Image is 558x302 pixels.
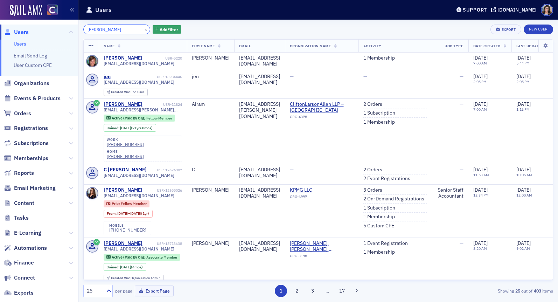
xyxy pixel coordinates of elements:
span: Reports [14,169,34,177]
div: [PERSON_NAME] [192,187,229,193]
a: [PHONE_NUMBER] [107,142,144,147]
div: [EMAIL_ADDRESS][DOMAIN_NAME] [239,55,280,67]
a: Connect [4,274,35,282]
div: [PHONE_NUMBER] [107,154,144,159]
time: 12:34 PM [473,193,489,198]
span: [DATE] [120,125,131,130]
span: Tasks [14,214,29,222]
a: Active (Paid by Org) Fellow Member [106,116,172,121]
a: [PERSON_NAME] [104,55,142,61]
a: Reports [4,169,34,177]
span: — [460,101,463,107]
span: Profile [541,4,553,16]
time: 1:16 PM [516,107,530,112]
a: CliftonLarsonAllen LLP – [GEOGRAPHIC_DATA] [290,101,354,114]
div: [EMAIL_ADDRESS][DOMAIN_NAME] [239,187,280,199]
a: C [PERSON_NAME] [104,167,147,173]
span: From : [107,211,117,216]
a: E-Learning [4,229,41,237]
span: [EMAIL_ADDRESS][PERSON_NAME][DOMAIN_NAME] [104,107,182,112]
div: jen [192,74,229,80]
span: — [460,55,463,61]
a: 3 Orders [363,187,382,193]
div: USR-11824 [144,102,182,107]
span: Email [239,43,251,48]
time: 2:05 PM [516,79,530,84]
div: [EMAIL_ADDRESS][DOMAIN_NAME] [239,167,280,179]
span: [DATE] [516,187,531,193]
span: E-Learning [14,229,41,237]
span: McPherson, Goodrich, Paolucci & Mihelich, PC [290,240,354,253]
a: jen [104,74,111,80]
span: Subscriptions [14,139,49,147]
a: [PERSON_NAME] [104,187,142,193]
time: 7:00 AM [473,107,487,112]
span: Name [104,43,115,48]
span: Finance [14,259,34,267]
span: — [460,73,463,80]
div: Showing out of items [402,288,553,294]
span: Last Updated [516,43,544,48]
a: Users [14,41,26,47]
span: [DATE] [516,73,531,80]
a: 1 Subscription [363,205,395,211]
a: 2 Event Registrations [363,176,410,182]
time: 10:05 AM [516,172,532,177]
span: Orders [14,110,31,117]
div: [PERSON_NAME] [104,101,142,108]
time: 2:05 PM [473,79,487,84]
a: Events & Products [4,95,61,102]
div: Created Via: End User [104,89,148,96]
time: 5:44 PM [516,61,530,66]
div: [PERSON_NAME] [192,55,229,61]
a: Orders [4,110,31,117]
span: [EMAIL_ADDRESS][DOMAIN_NAME] [104,173,174,178]
button: 2 [291,285,303,297]
div: (21yrs 8mos) [120,126,153,130]
time: 11:53 AM [473,172,489,177]
div: Support [463,7,487,13]
input: Search… [83,25,150,34]
span: Active (Paid by Org) [112,116,146,121]
div: USR-12626907 [148,168,182,172]
span: [DATE] [516,101,531,107]
div: End User [111,90,144,94]
div: Prior: Prior: Fellow Member [104,200,150,207]
div: C [192,167,229,173]
div: Active (Paid by Org): Active (Paid by Org): Fellow Member [104,115,175,122]
div: USR-5220 [144,56,182,61]
a: Prior Fellow Member [106,201,146,206]
span: Content [14,199,34,207]
div: From: 2024-08-29 00:00:00 [104,210,153,218]
span: Connect [14,274,35,282]
img: SailAMX [47,5,58,15]
a: [PERSON_NAME] [104,240,142,247]
button: AddFilter [153,25,181,34]
span: Automations [14,244,47,252]
a: [PERSON_NAME], [PERSON_NAME], [PERSON_NAME] & [PERSON_NAME], PC [290,240,354,253]
span: Registrations [14,124,48,132]
a: 2 On-Demand Registrations [363,196,424,202]
time: 8:20 AM [473,246,487,251]
a: New User [524,25,553,34]
span: Joined : [107,265,120,269]
span: Organization Name [290,43,331,48]
a: Users [4,28,29,36]
a: Subscriptions [4,139,49,147]
div: home [107,150,144,154]
a: 5 Custom CPE [363,223,394,229]
button: × [143,26,149,32]
span: [DATE] [473,101,488,107]
a: Organizations [4,80,49,87]
span: [DATE] [473,240,488,246]
div: [EMAIL_ADDRESS][DOMAIN_NAME] [239,74,280,86]
time: 12:00 AM [516,193,532,198]
div: mobile [109,224,146,228]
span: — [460,240,463,246]
span: Active (Paid by Org) [112,255,146,260]
span: Created Via : [111,276,131,280]
a: Content [4,199,34,207]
